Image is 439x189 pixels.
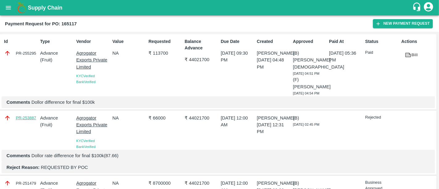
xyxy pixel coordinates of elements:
[329,50,363,64] p: [DATE] 05:36 PM
[5,21,77,26] b: Payment Request for PO: 165117
[112,38,146,45] p: Value
[6,153,30,158] b: Comments
[423,1,434,14] div: account of current user
[148,115,182,121] p: ₹ 66000
[293,91,320,95] span: [DATE] 04:54 PM
[185,56,218,63] p: ₹ 44021700
[257,38,291,45] p: Created
[40,115,74,121] p: Advance
[185,115,218,121] p: ₹ 44021700
[76,74,95,78] span: KYC Verified
[6,164,430,171] p: REQUESTED BY POC
[257,115,291,121] p: [PERSON_NAME]
[257,50,291,57] p: [PERSON_NAME]
[221,38,254,45] p: Due Date
[112,50,146,57] p: NA
[112,115,146,121] p: NA
[293,72,320,75] span: [DATE] 04:51 PM
[4,50,38,57] div: PR-255295
[293,76,327,90] p: (F) [PERSON_NAME]
[257,57,291,70] p: [DATE] 04:48 PM
[293,50,327,70] p: (B) [PERSON_NAME][DEMOGRAPHIC_DATA]
[76,139,95,143] span: KYC Verified
[329,38,363,45] p: Paid At
[293,123,320,126] span: [DATE] 02:45 PM
[4,38,38,45] p: Id
[257,121,291,135] p: [DATE] 12:31 PM
[6,165,40,170] b: Reject Reason:
[221,115,254,128] p: [DATE] 12:00 AM
[40,180,74,187] p: Advance
[40,57,74,63] p: ( Fruit )
[76,38,110,45] p: Vendor
[221,50,254,64] p: [DATE] 09:30 PM
[16,115,36,121] a: PR-253887
[76,50,110,70] p: Agrogator Exports Private Limited
[257,180,291,187] p: [PERSON_NAME]
[6,99,430,106] p: Dollor difference for final $100k
[6,100,30,105] b: Comments
[365,50,399,56] p: Paid
[401,50,421,61] a: Bill
[1,1,15,15] button: open drawer
[148,38,182,45] p: Requested
[40,50,74,57] p: Advance
[148,50,182,57] p: ₹ 113700
[412,2,423,13] div: customer-support
[185,180,218,187] p: ₹ 44021700
[293,115,327,121] p: (B)
[401,38,435,45] p: Actions
[76,80,95,84] span: Bank Verified
[40,121,74,128] p: ( Fruit )
[28,5,62,11] b: Supply Chain
[76,145,95,149] span: Bank Verified
[293,38,327,45] p: Approved
[28,3,412,12] a: Supply Chain
[112,180,146,187] p: NA
[15,2,28,14] img: logo
[4,180,38,187] div: PR-251479
[365,115,399,120] p: Rejected
[373,19,433,28] button: New Payment Request
[76,115,110,135] p: Agrogator Exports Private Limited
[148,180,182,187] p: ₹ 8700000
[365,38,399,45] p: Status
[185,38,218,51] p: Balance Advance
[6,152,430,159] p: Dollor rate difference for final $100k(87.66)
[40,38,74,45] p: Type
